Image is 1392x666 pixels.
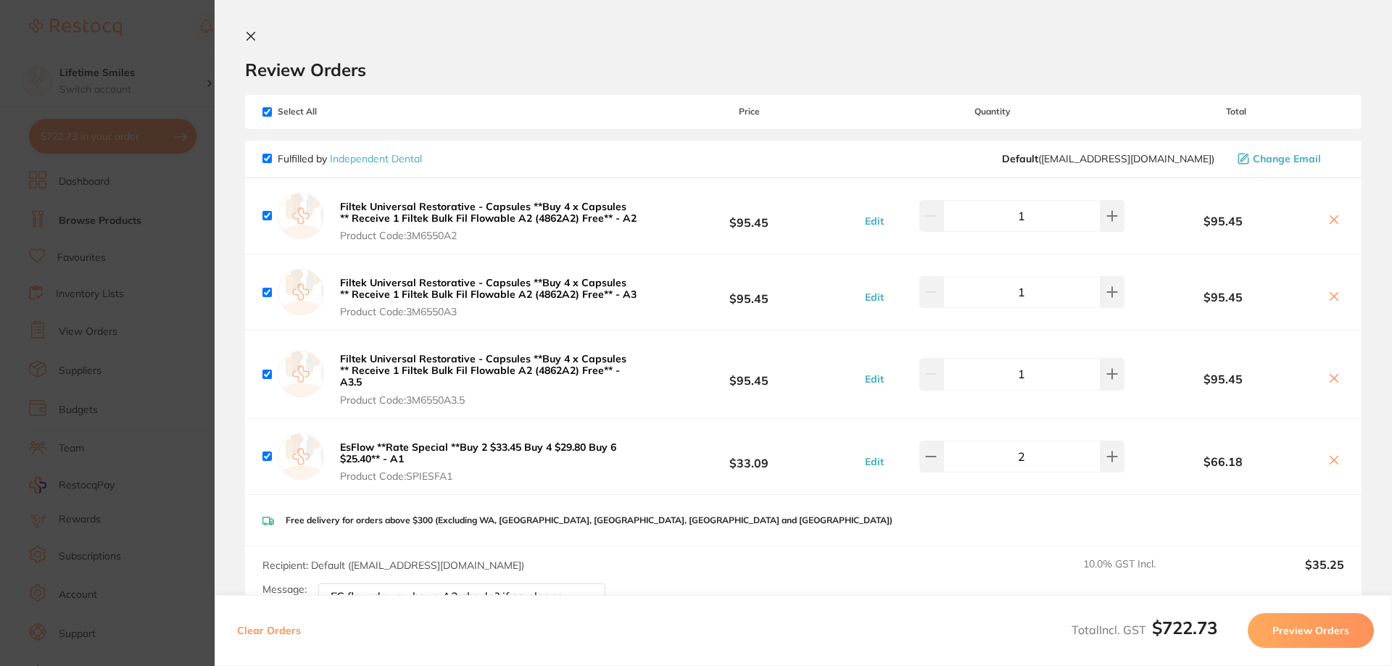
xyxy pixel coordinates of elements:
textarea: ES flow do you have A2 shade? if so please order 4, if not order 2 thanks [318,583,605,641]
b: $95.45 [641,361,857,388]
button: Filtek Universal Restorative - Capsules **Buy 4 x Capsules ** Receive 1 Filtek Bulk Fil Flowable ... [336,276,641,318]
label: Message: [262,583,307,596]
b: $95.45 [1128,215,1318,228]
p: Free delivery for orders above $300 (Excluding WA, [GEOGRAPHIC_DATA], [GEOGRAPHIC_DATA], [GEOGRAP... [286,515,892,525]
span: orders@independentdental.com.au [1002,153,1214,165]
p: Fulfilled by [278,153,422,165]
a: Independent Dental [330,152,422,165]
b: Filtek Universal Restorative - Capsules **Buy 4 x Capsules ** Receive 1 Filtek Bulk Fil Flowable ... [340,352,626,388]
output: $35.25 [1219,558,1344,590]
button: EsFlow **Rate Special **Buy 2 $33.45 Buy 4 $29.80 Buy 6 $25.40** - A1 Product Code:SPIESFA1 [336,441,641,483]
b: $95.45 [641,279,857,306]
button: Clear Orders [233,613,305,648]
span: Product Code: SPIESFA1 [340,470,637,482]
button: Edit [861,215,888,228]
button: Edit [861,372,888,386]
span: Product Code: 3M6550A3.5 [340,394,637,406]
b: $95.45 [1128,291,1318,304]
b: $66.18 [1128,455,1318,468]
button: Filtek Universal Restorative - Capsules **Buy 4 x Capsules ** Receive 1 Filtek Bulk Fil Flowable ... [336,200,641,242]
span: Total [1128,107,1344,117]
button: Change Email [1233,152,1344,165]
b: EsFlow **Rate Special **Buy 2 $33.45 Buy 4 $29.80 Buy 6 $25.40** - A1 [340,441,616,465]
b: Filtek Universal Restorative - Capsules **Buy 4 x Capsules ** Receive 1 Filtek Bulk Fil Flowable ... [340,200,637,225]
b: $722.73 [1152,617,1217,638]
button: Edit [861,291,888,304]
b: Filtek Universal Restorative - Capsules **Buy 4 x Capsules ** Receive 1 Filtek Bulk Fil Flowable ... [340,276,637,301]
span: Product Code: 3M6550A3 [340,306,637,317]
b: $33.09 [641,443,857,470]
span: 10.0 % GST Incl. [1083,558,1208,590]
span: Select All [262,107,407,117]
span: Price [641,107,857,117]
img: empty.jpg [278,351,324,397]
span: Quantity [858,107,1128,117]
b: $95.45 [641,202,857,229]
img: empty.jpg [278,433,324,480]
span: Change Email [1253,153,1321,165]
img: empty.jpg [278,269,324,315]
b: Default [1002,152,1038,165]
span: Recipient: Default ( [EMAIL_ADDRESS][DOMAIN_NAME] ) [262,559,524,572]
h2: Review Orders [245,59,1362,80]
b: $95.45 [1128,372,1318,386]
button: Edit [861,455,888,468]
button: Preview Orders [1248,613,1374,648]
button: Filtek Universal Restorative - Capsules **Buy 4 x Capsules ** Receive 1 Filtek Bulk Fil Flowable ... [336,352,641,406]
span: Product Code: 3M6550A2 [340,230,637,241]
img: empty.jpg [278,193,324,239]
span: Total Incl. GST [1072,623,1217,637]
